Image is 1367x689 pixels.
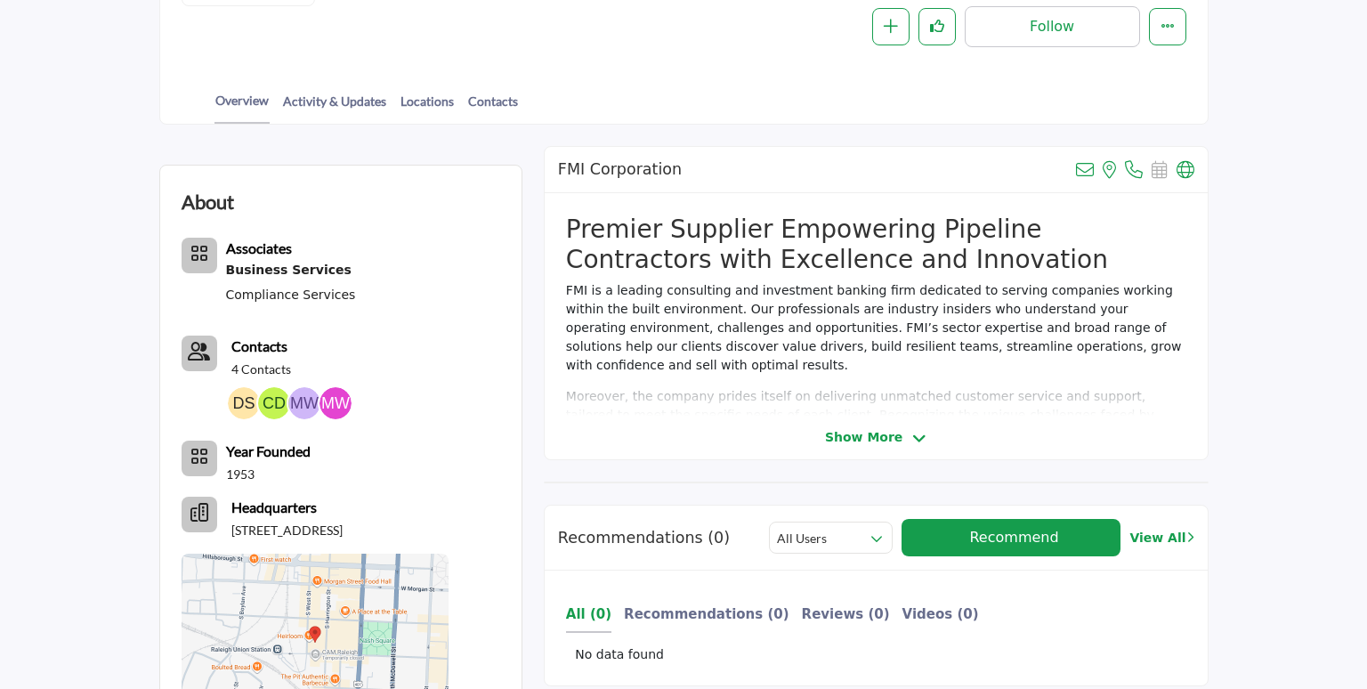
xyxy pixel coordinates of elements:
[226,239,292,256] b: Associates
[558,529,730,547] h2: Recommendations (0)
[566,606,611,622] b: All (0)
[566,215,1186,274] h2: Premier Supplier Empowering Pipeline Contractors with Excellence and Innovation
[769,522,892,554] button: All Users
[182,336,217,371] button: Contact-Employee Icon
[566,283,1182,372] span: FMI is a leading consulting and investment banking firm dedicated to serving companies working wi...
[228,387,260,419] img: Dan S.
[558,160,682,179] h2: FMI Corporation
[226,441,311,462] b: Year Founded
[802,606,890,622] b: Reviews (0)
[231,337,287,354] b: Contacts
[182,441,217,476] button: No of member icon
[231,522,343,539] p: [STREET_ADDRESS]
[777,530,827,547] h2: All Users
[320,387,352,419] img: Mitch W.
[825,428,902,447] span: Show More
[282,92,387,123] a: Activity & Updates
[182,187,234,216] h2: About
[226,242,292,256] a: Associates
[965,6,1140,47] button: Follow
[226,466,255,483] p: 1953
[231,497,317,518] b: Headquarters
[182,336,217,371] a: Link of redirect to contact page
[902,606,979,622] b: Videos (0)
[1149,8,1186,45] button: More details
[575,645,664,664] span: No data found
[624,606,789,622] b: Recommendations (0)
[566,387,1186,499] p: Moreover, the company prides itself on delivering unmatched customer service and support, tailore...
[288,387,320,419] img: Megan W.
[231,361,291,378] a: 4 Contacts
[467,92,519,123] a: Contacts
[902,519,1121,556] button: Recommend
[1129,529,1193,547] a: View All
[226,259,356,282] a: Business Services
[214,91,270,124] a: Overview
[231,336,287,357] a: Contacts
[182,238,217,273] button: Category Icon
[226,259,356,282] div: Professional services that support the operations and management of pipeline industry companies.
[226,288,356,302] a: Compliance Services
[918,8,956,45] button: Like
[400,92,455,123] a: Locations
[969,529,1058,546] span: Recommend
[182,497,217,532] button: Headquarter icon
[258,387,290,419] img: Chris D.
